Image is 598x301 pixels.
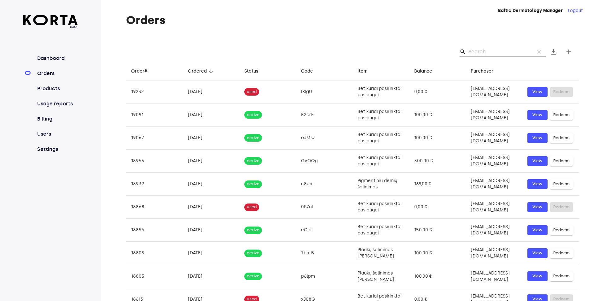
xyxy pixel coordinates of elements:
button: View [527,179,548,189]
button: View [527,202,548,212]
h1: Orders [126,14,579,27]
td: [DATE] [183,127,240,150]
td: Bet kuriai pasirinktai paslaugai [352,127,409,150]
td: 150,00 € [409,219,466,242]
div: Order# [131,68,147,75]
span: Redeem [553,250,570,257]
td: 18955 [126,150,183,173]
div: Code [301,68,313,75]
td: 18805 [126,242,183,265]
td: 19067 [126,127,183,150]
td: 0S7ol [296,196,353,219]
td: Bet kuriai pasirinktai paslaugai [352,103,409,127]
span: active [244,227,262,233]
span: active [244,181,262,187]
td: 100,00 € [409,127,466,150]
td: 7bnfB [296,242,353,265]
td: GVOQg [296,150,353,173]
button: Redeem [550,179,573,189]
span: used [244,204,259,210]
td: [DATE] [183,196,240,219]
span: View [531,88,544,96]
span: View [531,134,544,142]
td: lXlgU [296,80,353,103]
span: View [531,157,544,165]
td: 19232 [126,80,183,103]
div: Ordered [188,68,207,75]
td: 0,00 € [409,80,466,103]
span: active [244,158,262,164]
td: Pigmentinių dėmių šalinimas [352,173,409,196]
td: [EMAIL_ADDRESS][DOMAIN_NAME] [466,173,522,196]
td: K2crF [296,103,353,127]
button: View [527,225,548,235]
td: Plaukų šalinimas [PERSON_NAME] [352,265,409,288]
button: View [527,133,548,143]
span: active [244,112,262,118]
div: Purchaser [471,68,493,75]
td: 169,00 € [409,173,466,196]
button: View [527,156,548,166]
button: Redeem [550,248,573,258]
td: 18805 [126,265,183,288]
a: Usage reports [36,100,78,108]
span: View [531,180,544,188]
button: View [527,110,548,120]
td: [EMAIL_ADDRESS][DOMAIN_NAME] [466,242,522,265]
span: add [565,48,572,56]
span: active [244,135,262,141]
span: Status [244,68,266,75]
td: Bet kuriai pasirinktai paslaugai [352,196,409,219]
td: Bet kuriai pasirinktai paslaugai [352,219,409,242]
button: Logout [568,8,583,14]
td: eGloi [296,219,353,242]
button: Create new gift card [561,44,576,59]
a: beta [23,15,78,29]
a: View [527,271,548,281]
span: Balance [414,68,440,75]
td: [DATE] [183,80,240,103]
span: active [244,250,262,256]
span: Redeem [553,273,570,280]
span: Redeem [553,134,570,142]
button: Redeem [550,271,573,281]
span: Order# [131,68,155,75]
td: oJMsZ [296,127,353,150]
span: Redeem [553,180,570,188]
span: arrow_downward [208,68,214,74]
span: View [531,227,544,234]
td: Bet kuriai pasirinktai paslaugai [352,80,409,103]
span: Redeem [553,227,570,234]
span: Purchaser [471,68,502,75]
a: Dashboard [36,55,78,62]
td: p6lpm [296,265,353,288]
td: [EMAIL_ADDRESS][DOMAIN_NAME] [466,80,522,103]
span: Item [357,68,376,75]
input: Search [468,47,530,57]
span: View [531,204,544,211]
td: 100,00 € [409,242,466,265]
td: [DATE] [183,219,240,242]
button: Redeem [550,133,573,143]
button: Redeem [550,110,573,120]
td: 0,00 € [409,196,466,219]
td: [EMAIL_ADDRESS][DOMAIN_NAME] [466,150,522,173]
img: Korta [23,15,78,25]
td: [DATE] [183,242,240,265]
td: Bet kuriai pasirinktai paslaugai [352,150,409,173]
span: save_alt [550,48,557,56]
td: [EMAIL_ADDRESS][DOMAIN_NAME] [466,103,522,127]
span: active [244,273,262,279]
button: View [527,248,548,258]
div: Item [357,68,368,75]
button: View [527,87,548,97]
span: View [531,273,544,280]
td: 19091 [126,103,183,127]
